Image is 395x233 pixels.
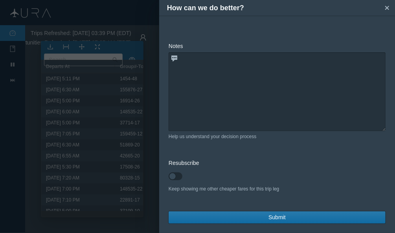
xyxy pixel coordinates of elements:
[169,211,386,224] button: Submit
[169,160,199,166] span: Resubscribe
[381,2,393,14] button: Close
[268,213,286,222] span: Submit
[169,133,386,140] div: Help us understand your decision process
[169,185,386,192] div: Keep showing me other cheaper fares for this trip leg
[167,3,381,13] h4: How can we do better?
[169,43,183,49] span: Notes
